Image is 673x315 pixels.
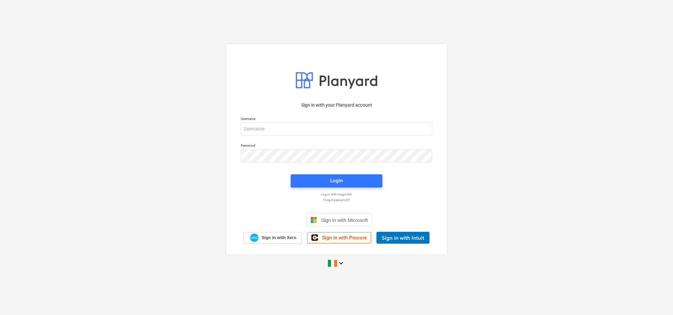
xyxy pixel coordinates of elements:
span: Sign in with Procore [322,235,367,241]
span: Sign in with Xero [262,235,296,241]
p: Username [241,117,432,122]
p: Password [241,143,432,149]
a: Log in with magic link [238,192,435,196]
a: Sign in with Procore [307,232,371,243]
span: Sign in with Microsoft [321,217,368,223]
p: Sign in with your Planyard account [241,102,432,109]
a: Forgot password? [238,198,435,202]
div: Login [330,176,343,185]
input: Username [241,122,432,135]
i: keyboard_arrow_down [337,259,345,267]
img: Microsoft logo [310,217,317,223]
button: Login [291,174,382,188]
a: Sign in with Xero [243,232,302,244]
img: Xero logo [250,233,259,242]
